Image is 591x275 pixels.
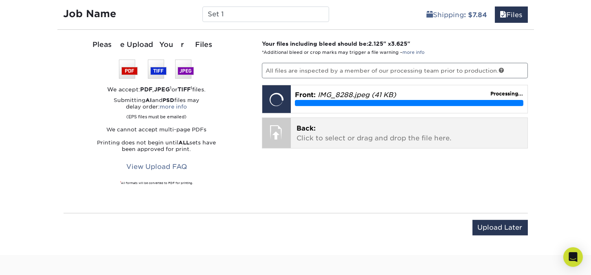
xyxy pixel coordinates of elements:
[472,220,528,235] input: Upload Later
[154,86,170,93] strong: JPEG
[262,63,528,78] p: All files are inspected by a member of our processing team prior to production.
[495,7,528,23] a: Files
[178,86,191,93] strong: TIFF
[126,110,187,120] small: (EPS files must be emailed)
[160,104,187,110] a: more info
[464,11,488,19] b: : $7.84
[64,126,250,133] p: We cannot accept multi-page PDFs
[500,11,507,19] span: files
[64,181,250,185] div: All formats will be converted to PDF for printing.
[262,40,410,47] strong: Your files including bleed should be: " x "
[262,50,424,55] small: *Additional bleed or crop marks may trigger a file warning –
[391,40,407,47] span: 3.625
[563,247,583,267] div: Open Intercom Messenger
[202,7,329,22] input: Enter a job name
[427,11,433,19] span: shipping
[297,124,522,143] p: Click to select or drag and drop the file here.
[295,91,316,99] span: Front:
[2,250,69,272] iframe: Google Customer Reviews
[64,8,116,20] strong: Job Name
[121,159,192,175] a: View Upload FAQ
[422,7,493,23] a: Shipping: $7.84
[170,85,171,90] sup: 1
[64,85,250,93] div: We accept: , or files.
[191,85,192,90] sup: 1
[368,40,383,47] span: 2.125
[64,140,250,153] p: Printing does not begin until sets have been approved for print.
[402,50,424,55] a: more info
[120,181,121,183] sup: 1
[64,97,250,120] p: Submitting and files may delay order:
[145,97,152,103] strong: AI
[318,91,396,99] em: IMG_8288.jpeg (41 KB)
[64,40,250,50] div: Please Upload Your Files
[140,86,152,93] strong: PDF
[163,97,174,103] strong: PSD
[297,124,316,132] span: Back:
[119,60,194,79] img: We accept: PSD, TIFF, or JPEG (JPG)
[178,140,189,146] strong: ALL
